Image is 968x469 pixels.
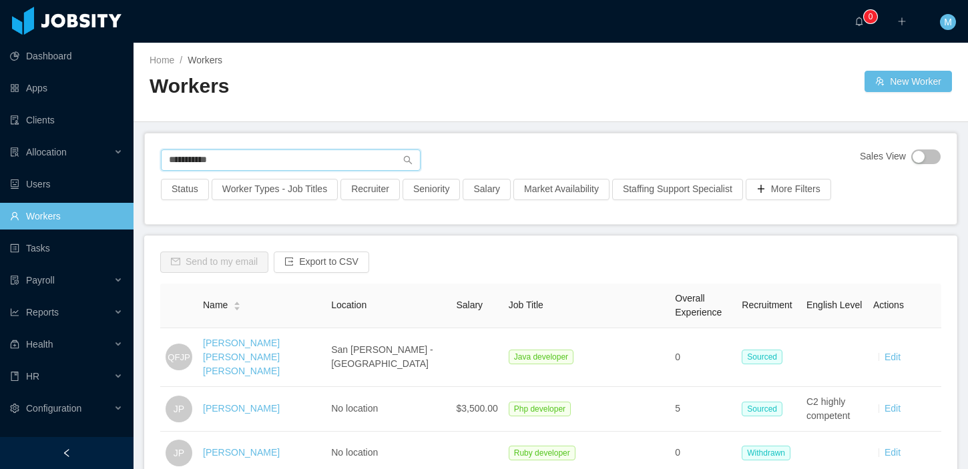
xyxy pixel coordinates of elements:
td: San [PERSON_NAME] - [GEOGRAPHIC_DATA] [326,328,451,387]
span: Actions [873,300,904,310]
button: Seniority [403,179,460,200]
span: Configuration [26,403,81,414]
a: [PERSON_NAME] [203,447,280,458]
button: Status [161,179,209,200]
span: QFJP [168,344,190,370]
a: icon: profileTasks [10,235,123,262]
span: $3,500.00 [456,403,497,414]
a: Sourced [742,403,788,414]
div: Sort [233,300,241,309]
td: 5 [670,387,736,432]
span: JP [174,440,184,466]
a: icon: userWorkers [10,203,123,229]
i: icon: caret-down [234,305,241,309]
i: icon: solution [10,147,19,157]
a: Edit [885,403,901,414]
a: [PERSON_NAME] [203,403,280,414]
span: Ruby developer [509,446,575,460]
span: Recruitment [742,300,792,310]
span: Sourced [742,350,782,364]
a: Home [150,55,174,65]
i: icon: bell [855,17,864,26]
button: icon: plusMore Filters [746,179,831,200]
span: / [180,55,182,65]
span: Workers [188,55,222,65]
span: English Level [806,300,862,310]
i: icon: plus [897,17,907,26]
button: Worker Types - Job Titles [212,179,338,200]
span: Name [203,298,228,312]
i: icon: medicine-box [10,340,19,349]
button: Recruiter [340,179,400,200]
i: icon: search [403,155,413,165]
span: Reports [26,307,59,318]
span: Location [331,300,367,310]
a: icon: robotUsers [10,171,123,197]
i: icon: caret-up [234,300,241,304]
a: Edit [885,352,901,362]
td: 0 [670,328,736,387]
span: Sales View [860,149,906,164]
span: Sourced [742,402,782,416]
i: icon: line-chart [10,308,19,317]
button: icon: exportExport to CSV [274,252,369,273]
span: HR [26,371,39,382]
h2: Workers [150,73,551,100]
span: Php developer [509,402,571,416]
td: C2 highly competent [801,387,868,432]
td: No location [326,387,451,432]
span: Withdrawn [742,446,790,460]
button: icon: usergroup-addNew Worker [865,71,952,92]
a: Sourced [742,351,788,362]
a: [PERSON_NAME] [PERSON_NAME] [PERSON_NAME] [203,338,280,376]
sup: 0 [864,10,877,23]
i: icon: file-protect [10,276,19,285]
span: Java developer [509,350,573,364]
a: icon: pie-chartDashboard [10,43,123,69]
a: icon: auditClients [10,107,123,133]
button: Salary [463,179,511,200]
button: Market Availability [513,179,610,200]
a: Edit [885,447,901,458]
span: Health [26,339,53,350]
span: Overall Experience [675,293,722,318]
i: icon: book [10,372,19,381]
span: JP [174,396,184,422]
a: Withdrawn [742,447,796,458]
span: Job Title [509,300,543,310]
span: Payroll [26,275,55,286]
span: M [944,14,952,30]
a: icon: appstoreApps [10,75,123,101]
span: Allocation [26,147,67,157]
i: icon: setting [10,404,19,413]
button: Staffing Support Specialist [612,179,743,200]
span: Salary [456,300,483,310]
